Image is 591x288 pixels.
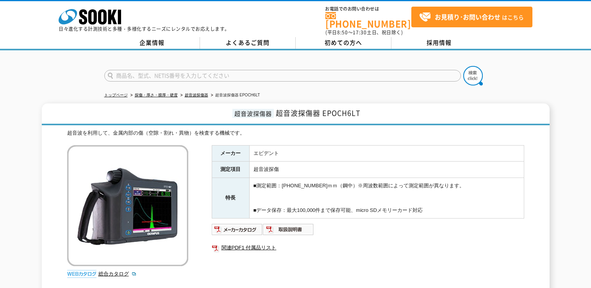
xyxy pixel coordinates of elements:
span: (平日 ～ 土日、祝日除く) [325,29,403,36]
div: 超音波を利用して、金属内部の傷（空隙・割れ・異物）を検査する機械です。 [67,129,524,137]
a: 取扱説明書 [263,229,314,235]
a: トップページ [104,93,128,97]
span: 超音波探傷器 EPOCH6LT [276,108,361,118]
a: 探傷・厚さ・膜厚・硬度 [135,93,178,97]
a: お見積り･お問い合わせはこちら [411,7,532,27]
span: 超音波探傷器 [232,109,274,118]
p: 日々進化する計測技術と多種・多様化するニーズにレンタルでお応えします。 [59,27,230,31]
span: 8:50 [337,29,348,36]
img: 超音波探傷器 EPOCH6LT [67,145,188,266]
span: 17:30 [353,29,367,36]
span: 初めての方へ [325,38,362,47]
strong: お見積り･お問い合わせ [435,12,500,21]
td: 超音波探傷 [249,162,524,178]
td: ■測定範囲：[PHONE_NUMBER]ｍｍ（鋼中）※周波数範囲によって測定範囲が異なります。 ■データ保存：最大100,000件まで保存可能、micro SDメモリーカード対応 [249,178,524,219]
input: 商品名、型式、NETIS番号を入力してください [104,70,461,82]
a: 初めての方へ [296,37,391,49]
a: 採用情報 [391,37,487,49]
img: メーカーカタログ [212,223,263,236]
a: メーカーカタログ [212,229,263,235]
a: 関連PDF1 付属品リスト [212,243,524,253]
th: 特長 [212,178,249,219]
li: 超音波探傷器 EPOCH6LT [209,91,260,100]
th: 測定項目 [212,162,249,178]
a: [PHONE_NUMBER] [325,12,411,28]
img: 取扱説明書 [263,223,314,236]
a: 総合カタログ [98,271,137,277]
td: エビデント [249,145,524,162]
span: お電話でのお問い合わせは [325,7,411,11]
img: btn_search.png [463,66,483,85]
th: メーカー [212,145,249,162]
span: はこちら [419,11,524,23]
a: 超音波探傷器 [185,93,208,97]
img: webカタログ [67,270,96,278]
a: よくあるご質問 [200,37,296,49]
a: 企業情報 [104,37,200,49]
